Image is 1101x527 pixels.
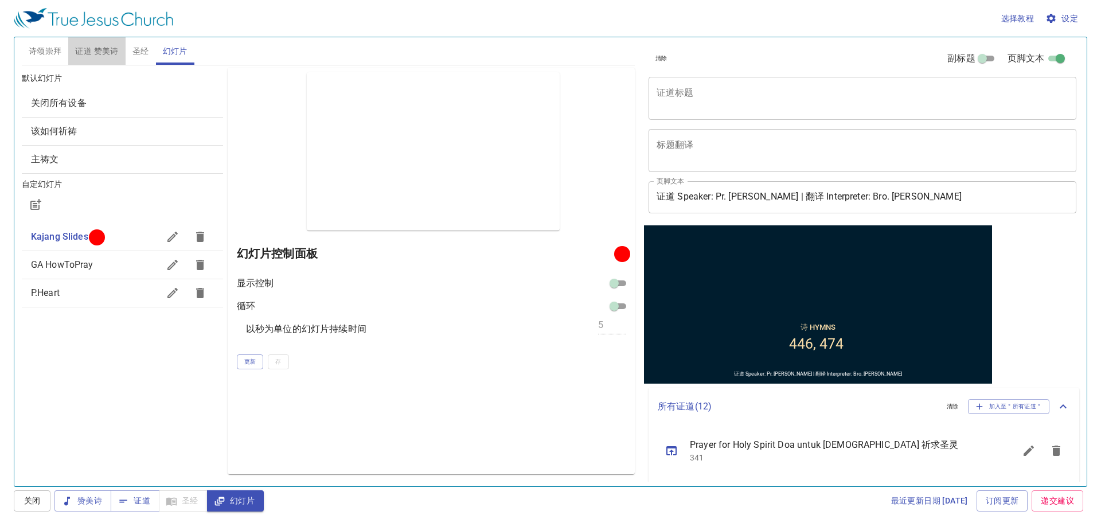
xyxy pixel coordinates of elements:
span: 圣经 [132,44,149,58]
div: 所有证道(12)清除加入至＂所有证道＂ [649,388,1079,425]
span: 订阅更新 [986,494,1019,508]
a: 订阅更新 [977,490,1028,512]
div: GA HowToPray [22,251,223,279]
div: 该如何祈祷 [22,118,223,145]
span: 幻灯片 [216,494,255,508]
button: 证道 [111,490,159,512]
a: 递交建议 [1032,490,1083,512]
span: 设定 [1048,11,1078,26]
h6: 默认幻灯片 [22,72,223,85]
span: P.Heart [31,287,60,298]
p: 以秒为单位的幻灯片持续时间 [246,322,366,336]
span: 洗脚礼 [PERSON_NAME] Sacrament of Foot Washing [690,480,987,494]
p: 341 [690,452,987,463]
button: 清除 [940,400,966,413]
span: Kajang Slides [31,231,88,242]
p: 循环 [237,299,255,313]
span: 幻灯片 [163,44,188,58]
iframe: from-child [644,225,992,384]
span: 最近更新日期 [DATE] [891,494,968,508]
span: 选择教程 [1001,11,1034,26]
button: 加入至＂所有证道＂ [968,399,1050,414]
span: [object Object] [31,154,58,165]
span: 证道 [120,494,150,508]
button: 关闭 [14,490,50,512]
button: 更新 [237,354,264,369]
div: 关闭所有设备 [22,89,223,117]
div: P.Heart [22,279,223,307]
span: Prayer for Holy Spirit Doa untuk [DEMOGRAPHIC_DATA] 祈求圣灵 [690,438,987,452]
button: 选择教程 [997,8,1039,29]
span: 副标题 [947,52,975,65]
span: 清除 [655,53,667,64]
span: 更新 [244,357,256,367]
button: 赞美诗 [54,490,111,512]
span: 诗颂崇拜 [29,44,62,58]
button: 设定 [1043,8,1083,29]
span: 证道 赞美诗 [75,44,118,58]
div: 主祷文 [22,146,223,173]
button: 幻灯片 [207,490,264,512]
div: Kajang Slides [22,223,223,251]
span: GA HowToPray [31,259,93,270]
span: [object Object] [31,126,77,136]
h6: 幻灯片控制面板 [237,244,618,263]
h6: 自定幻灯片 [22,178,223,191]
span: 加入至＂所有证道＂ [975,401,1043,412]
a: 最近更新日期 [DATE] [887,490,973,512]
img: True Jesus Church [14,8,173,29]
p: 所有证道 ( 12 ) [658,400,938,413]
span: 递交建议 [1041,494,1074,508]
p: 显示控制 [237,276,274,290]
span: 赞美诗 [64,494,102,508]
button: 清除 [649,52,674,65]
span: 关闭 [23,494,41,508]
span: 清除 [947,401,959,412]
span: 页脚文本 [1008,52,1045,65]
span: [object Object] [31,97,87,108]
